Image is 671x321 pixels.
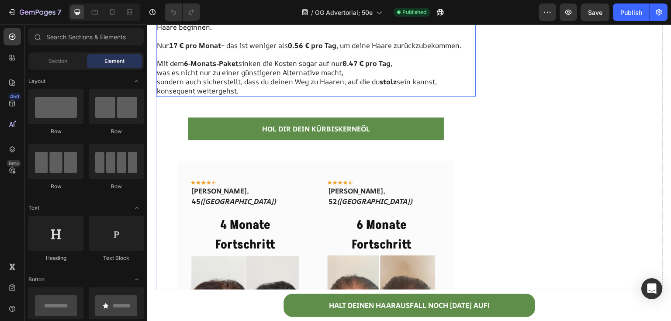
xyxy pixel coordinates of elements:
button: Publish [613,3,650,21]
div: Undo/Redo [165,3,200,21]
a: HOL DIR DEIN KÜRBISKERNEÖL [41,93,297,116]
p: Nur – das ist weniger als , um deine Haare zurückzubekommen. [10,17,328,26]
div: Beta [7,160,21,167]
span: Section [48,57,67,65]
span: Layout [28,77,45,85]
span: Published [402,8,426,16]
span: Toggle open [130,201,144,215]
p: [PERSON_NAME], 52 [181,161,288,182]
span: Element [104,57,125,65]
i: ([GEOGRAPHIC_DATA]) [190,172,265,182]
p: sondern auch sicherstellt, dass du deinen Weg zu Haaren, auf die du sein kannst, konsequent weite... [10,53,328,71]
strong: 4 Monate Fortschritt [68,192,128,229]
div: Row [89,183,144,190]
strong: 0.47 € pro Tag [195,34,243,44]
p: 7 [57,7,61,17]
div: Publish [620,8,642,17]
div: Text Block [89,254,144,262]
span: Text [28,204,39,212]
span: Toggle open [130,74,144,88]
span: Toggle open [130,273,144,286]
strong: 6 Monate Fortschritt [205,192,265,229]
iframe: Design area [147,24,671,321]
p: [PERSON_NAME], 45 [45,161,152,182]
p: was es nicht nur zu einer günstigeren Alternative macht, [10,44,328,53]
strong: 17 € pro Monat [22,16,74,26]
div: Row [28,128,83,135]
div: Open Intercom Messenger [641,278,662,299]
button: Save [581,3,609,21]
button: 7 [3,3,65,21]
strong: stolz [232,52,249,62]
span: Button [28,276,45,283]
input: Search Sections & Elements [28,28,144,45]
strong: HALT DEINEN HAARAUSFALL NOCH [DATE] AUF! [182,276,342,286]
i: ([GEOGRAPHIC_DATA]) [53,172,128,182]
div: Row [28,183,83,190]
div: 450 [8,93,21,100]
span: OG Advertorial; 50e [315,8,373,17]
img: gempages_568780725961098110-42e936bc-0056-4906-8fab-d6d70f18537e.webp [180,231,289,314]
strong: 6-Monats-Paket [37,34,91,44]
span: / [311,8,313,17]
p: Mit dem sinken die Kosten sogar auf nur , [10,35,328,44]
strong: HOL DIR DEIN KÜRBISKERNEÖL [115,100,223,109]
span: Save [588,9,602,16]
strong: 0.56 € pro Tag [141,16,189,26]
div: Heading [28,254,83,262]
div: Row [89,128,144,135]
